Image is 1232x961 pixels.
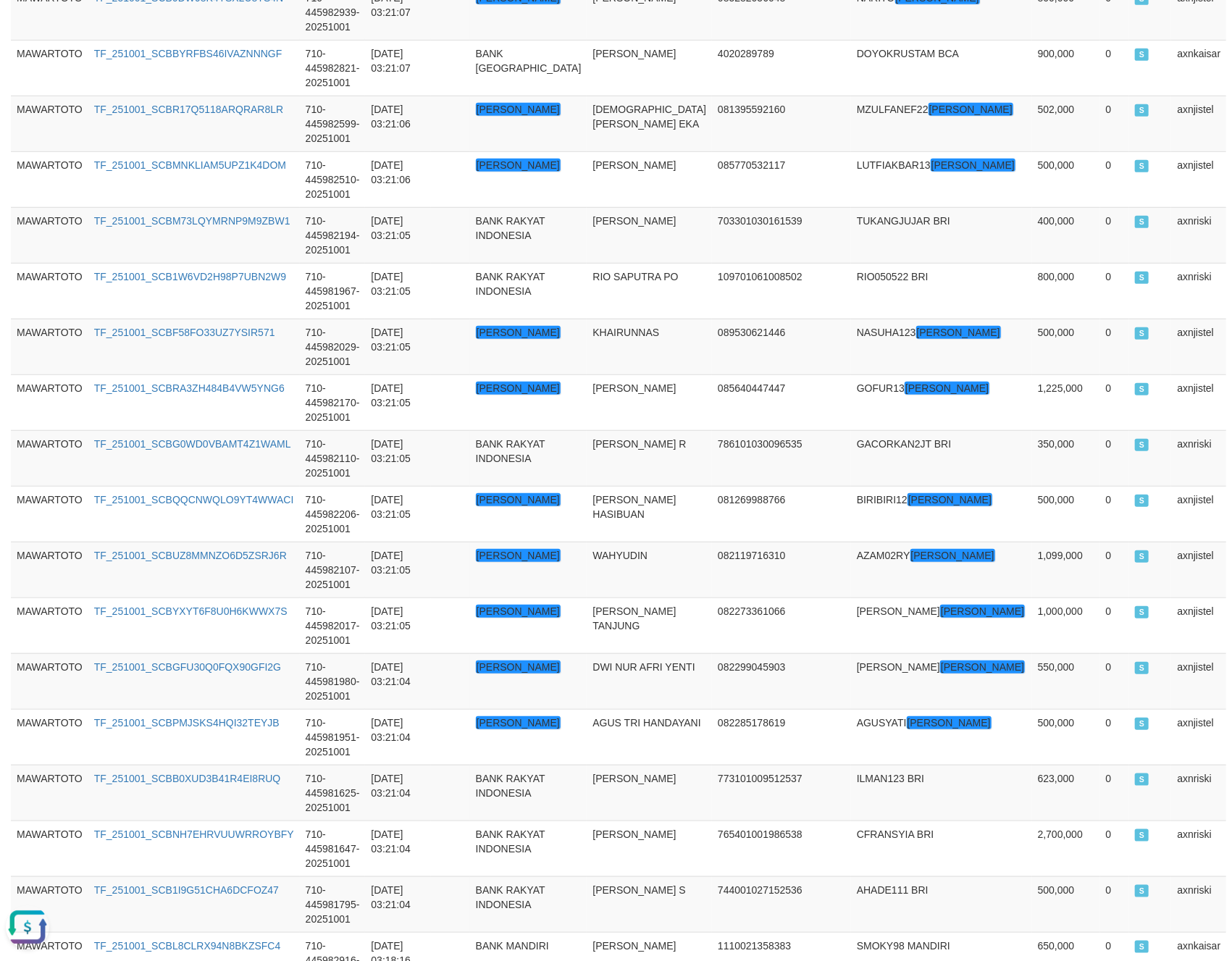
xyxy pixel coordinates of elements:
[712,876,851,932] td: 744001027152536
[1032,765,1100,821] td: 623,000
[94,159,286,171] a: TF_251001_SCBMNKLIAM5UPZ1K4DOM
[300,542,366,597] td: 710-445982107-20251001
[1135,216,1149,228] span: SUCCESS
[1135,718,1149,730] span: SUCCESS
[300,486,366,542] td: 710-445982206-20251001
[300,96,366,151] td: 710-445982599-20251001
[1100,542,1129,597] td: 0
[1100,876,1129,932] td: 0
[851,263,1032,319] td: RIO050522 BRI
[365,876,430,932] td: [DATE] 03:21:04
[365,319,430,374] td: [DATE] 03:21:05
[470,876,587,932] td: BANK RAKYAT INDONESIA
[11,486,88,542] td: MAWARTOTO
[11,319,88,374] td: MAWARTOTO
[11,876,88,932] td: MAWARTOTO
[1171,821,1226,876] td: axnriski
[1135,439,1149,451] span: SUCCESS
[300,263,366,319] td: 710-445981967-20251001
[476,716,561,729] em: [PERSON_NAME]
[1100,151,1129,207] td: 0
[587,263,712,319] td: RIO SAPUTRA PO
[1135,104,1149,117] span: SUCCESS
[1100,486,1129,542] td: 0
[94,327,275,338] a: TF_251001_SCBF58FO33UZ7YSIR571
[1032,151,1100,207] td: 500,000
[712,709,851,765] td: 082285178619
[851,709,1032,765] td: AGUSYATI
[470,263,587,319] td: BANK RAKYAT INDONESIA
[1171,207,1226,263] td: axnriski
[94,828,294,840] a: TF_251001_SCBNH7EHRVUUWRROYBFY
[11,542,88,597] td: MAWARTOTO
[94,438,291,450] a: TF_251001_SCBG0WD0VBAMT4Z1WAML
[712,765,851,821] td: 773101009512537
[1135,495,1149,507] span: SUCCESS
[300,765,366,821] td: 710-445981625-20251001
[476,326,561,339] em: [PERSON_NAME]
[1171,709,1226,765] td: axnjistel
[94,773,281,784] a: TF_251001_SCBB0XUD3B41R4EI8RUQ
[94,884,279,896] a: TF_251001_SCB1I9G51CHA6DCFOZ47
[1032,653,1100,709] td: 550,000
[94,104,283,115] a: TF_251001_SCBR17Q5118ARQRAR8LR
[94,605,288,617] a: TF_251001_SCBYXYT6F8U0H6KWWX7S
[907,716,992,729] em: [PERSON_NAME]
[365,96,430,151] td: [DATE] 03:21:06
[587,765,712,821] td: [PERSON_NAME]
[11,374,88,430] td: MAWARTOTO
[11,151,88,207] td: MAWARTOTO
[851,821,1032,876] td: CFRANSYIA BRI
[1135,662,1149,674] span: SUCCESS
[587,597,712,653] td: [PERSON_NAME] TANJUNG
[300,876,366,932] td: 710-445981795-20251001
[1171,96,1226,151] td: axnjistel
[300,709,366,765] td: 710-445981951-20251001
[1171,40,1226,96] td: axnkaisar
[916,326,1001,339] em: [PERSON_NAME]
[1100,40,1129,96] td: 0
[851,765,1032,821] td: ILMAN123 BRI
[851,374,1032,430] td: GOFUR13
[365,486,430,542] td: [DATE] 03:21:05
[476,660,561,673] em: [PERSON_NAME]
[712,96,851,151] td: 081395592160
[1032,821,1100,876] td: 2,700,000
[1100,430,1129,486] td: 0
[365,263,430,319] td: [DATE] 03:21:05
[1032,96,1100,151] td: 502,000
[851,486,1032,542] td: BIRIBIRI12
[1171,765,1226,821] td: axnriski
[712,263,851,319] td: 109701061008502
[300,597,366,653] td: 710-445982017-20251001
[851,542,1032,597] td: AZAM02RY
[94,215,290,227] a: TF_251001_SCBM73LQYMRNP9M9ZBW1
[365,430,430,486] td: [DATE] 03:21:05
[1100,319,1129,374] td: 0
[587,876,712,932] td: [PERSON_NAME] S
[1100,263,1129,319] td: 0
[712,821,851,876] td: 765401001986538
[470,207,587,263] td: BANK RAKYAT INDONESIA
[587,542,712,597] td: WAHYUDIN
[11,96,88,151] td: MAWARTOTO
[587,207,712,263] td: [PERSON_NAME]
[11,263,88,319] td: MAWARTOTO
[300,821,366,876] td: 710-445981647-20251001
[94,48,282,59] a: TF_251001_SCBBYRFBS46IVAZNNNGF
[905,382,989,395] em: [PERSON_NAME]
[470,765,587,821] td: BANK RAKYAT INDONESIA
[1032,597,1100,653] td: 1,000,000
[300,40,366,96] td: 710-445982821-20251001
[712,486,851,542] td: 081269988766
[365,207,430,263] td: [DATE] 03:21:05
[11,40,88,96] td: MAWARTOTO
[587,709,712,765] td: AGUS TRI HANDAYANI
[1171,597,1226,653] td: axnjistel
[1135,272,1149,284] span: SUCCESS
[476,103,561,116] em: [PERSON_NAME]
[476,549,561,562] em: [PERSON_NAME]
[1171,653,1226,709] td: axnjistel
[6,6,49,49] button: Open LiveChat chat widget
[1032,542,1100,597] td: 1,099,000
